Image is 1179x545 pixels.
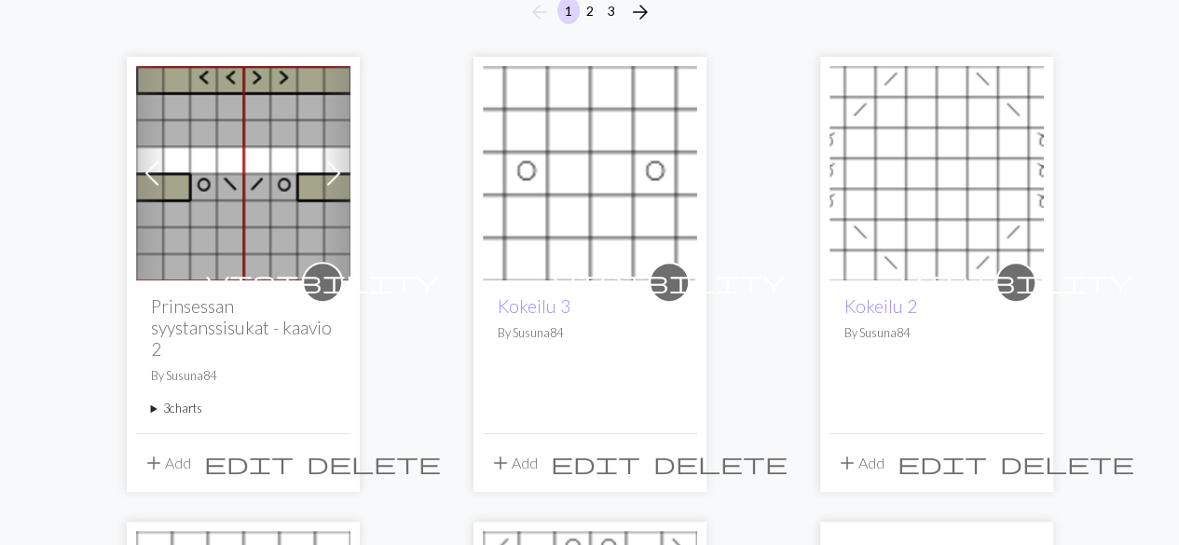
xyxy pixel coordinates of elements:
[489,450,512,476] span: add
[844,324,1029,342] p: By Susuna84
[151,367,336,385] p: By Susuna84
[204,450,294,476] span: edit
[198,445,300,481] button: Edit
[1000,450,1134,476] span: delete
[300,445,447,481] button: Delete
[204,452,294,474] i: Edit
[829,162,1044,180] a: Kokeilu 2
[653,450,788,476] span: delete
[483,445,544,481] button: Add
[647,445,794,481] button: Delete
[136,66,350,280] img: Prinsessan syystanssisukat - kaavio 4 kavennukset
[151,400,336,417] summary: 3charts
[307,450,441,476] span: delete
[483,66,697,280] img: Kokeilu 3
[844,295,917,317] a: Kokeilu 2
[836,450,858,476] span: add
[136,445,198,481] button: Add
[899,267,1132,296] span: visibility
[544,445,647,481] button: Edit
[498,295,570,317] a: Kokeilu 3
[143,450,165,476] span: add
[898,452,987,474] i: Edit
[829,445,891,481] button: Add
[551,452,640,474] i: Edit
[898,450,987,476] span: edit
[899,264,1132,301] i: private
[498,324,682,342] p: By Susuna84
[483,162,697,180] a: Kokeilu 3
[629,1,651,23] i: Next
[891,445,994,481] button: Edit
[994,445,1141,481] button: Delete
[553,264,786,301] i: private
[206,264,439,301] i: private
[829,66,1044,280] img: Kokeilu 2
[553,267,786,296] span: visibility
[151,295,336,360] h2: Prinsessan syystanssisukat - kaavio 2
[136,162,350,180] a: Prinsessan syystanssisukat - kaavio 4 kavennukset
[206,267,439,296] span: visibility
[551,450,640,476] span: edit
